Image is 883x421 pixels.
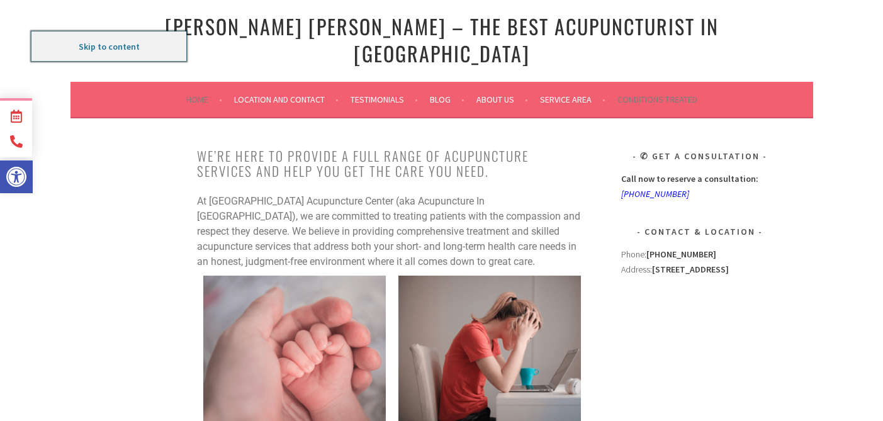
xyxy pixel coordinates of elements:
[351,92,418,107] a: Testimonials
[540,92,605,107] a: Service Area
[476,92,528,107] a: About Us
[652,264,729,275] strong: [STREET_ADDRESS]
[31,31,186,61] a: Skip to content
[621,224,779,239] h3: Contact & Location
[234,92,339,107] a: Location and Contact
[621,247,779,262] div: Phone:
[430,92,464,107] a: Blog
[197,194,587,269] p: At [GEOGRAPHIC_DATA] Acupuncture Center (aka Acupuncture In [GEOGRAPHIC_DATA]), we are committed ...
[617,92,697,107] a: Conditions Treated
[646,249,716,260] strong: [PHONE_NUMBER]
[165,11,719,68] a: [PERSON_NAME] [PERSON_NAME] – The Best Acupuncturist In [GEOGRAPHIC_DATA]
[621,188,689,199] a: [PHONE_NUMBER]
[621,173,758,184] strong: Call now to reserve a consultation:
[197,149,587,179] h2: We’re here to provide a full range of acupuncture services and help you get the care you need.
[621,149,779,164] h3: ✆ Get A Consultation
[186,92,222,107] a: Home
